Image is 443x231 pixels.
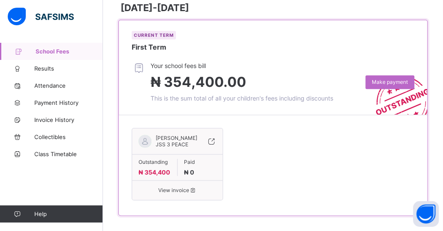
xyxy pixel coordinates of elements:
[151,74,246,90] span: ₦ 354,400.00
[34,151,103,157] span: Class Timetable
[151,95,333,102] span: This is the sum total of all your children's fees including discounts
[121,2,189,13] span: [DATE]-[DATE]
[8,8,74,26] img: safsims
[372,79,408,85] span: Make payment
[34,116,103,123] span: Invoice History
[34,99,103,106] span: Payment History
[139,169,170,176] span: ₦ 354,400
[413,201,439,227] button: Open asap
[34,65,103,72] span: Results
[156,135,197,141] span: [PERSON_NAME]
[156,141,188,148] span: JSS 3 PEACE
[134,33,174,38] span: Current term
[36,48,103,55] span: School Fees
[139,187,216,193] span: View invoice
[34,133,103,140] span: Collectibles
[184,169,194,176] span: ₦ 0
[151,62,333,69] span: Your school fees bill
[139,159,171,165] span: Outstanding
[34,82,103,89] span: Attendance
[365,66,427,115] img: outstanding-stamp.3c148f88c3ebafa6da95868fa43343a1.svg
[34,210,102,217] span: Help
[132,43,166,51] span: First Term
[184,159,217,165] span: Paid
